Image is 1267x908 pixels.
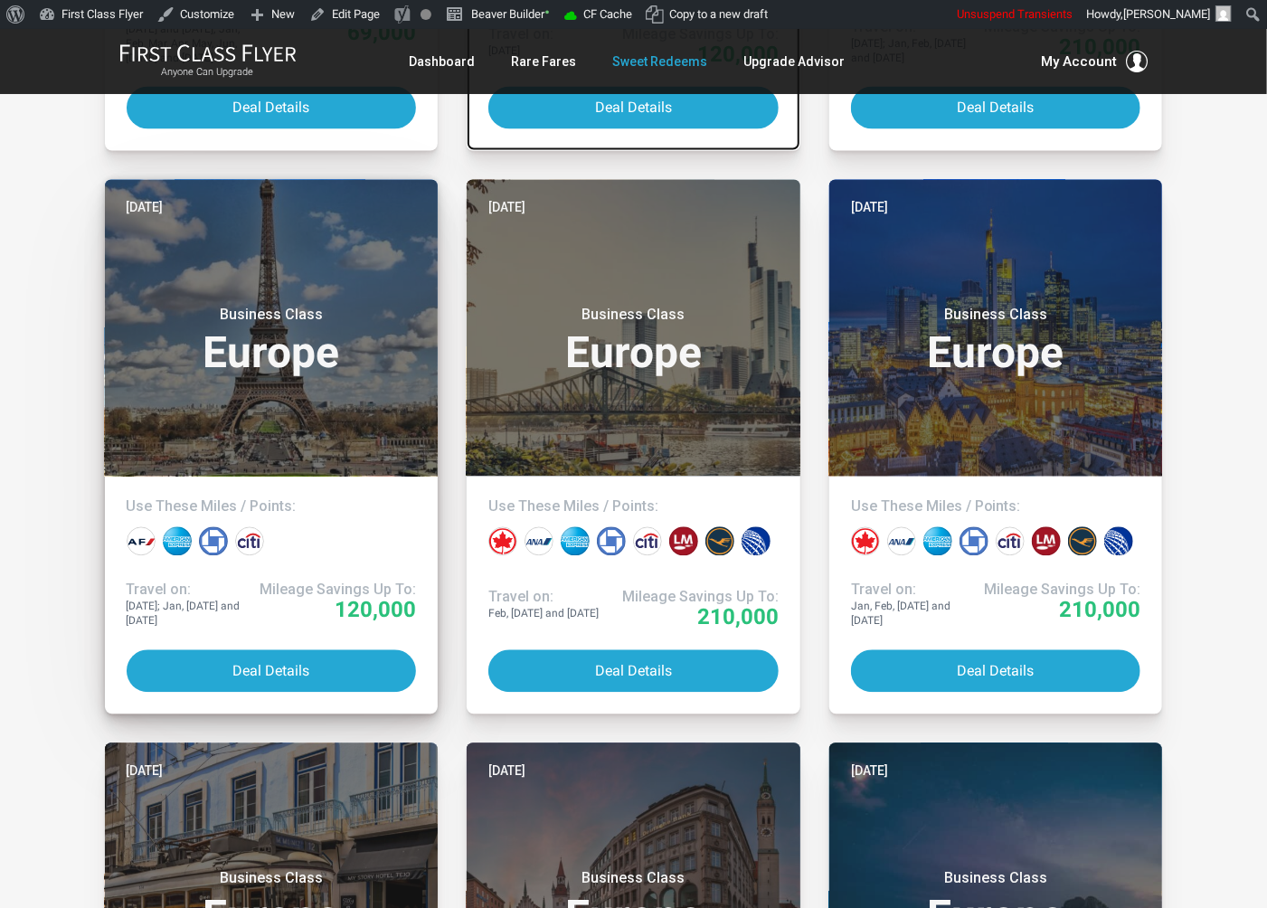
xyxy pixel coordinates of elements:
[409,45,475,78] a: Dashboard
[851,198,888,218] time: [DATE]
[127,198,164,218] time: [DATE]
[561,527,590,556] div: Amex points
[829,180,1163,714] a: [DATE]Business ClassEuropeUse These Miles / Points:Travel on:Jan, Feb, [DATE] and [DATE]Mileage S...
[520,307,746,325] small: Business Class
[105,180,439,714] a: [DATE]Business ClassEuropeUse These Miles / Points:Travel on:[DATE]; Jan, [DATE] and [DATE]Mileag...
[127,650,417,693] button: Deal Details
[544,3,550,22] span: •
[1032,527,1061,556] div: LifeMiles
[127,761,164,781] time: [DATE]
[1123,7,1210,21] span: [PERSON_NAME]
[488,87,779,129] button: Deal Details
[669,527,698,556] div: LifeMiles
[119,43,297,62] img: First Class Flyer
[525,527,553,556] div: All Nippon miles
[851,498,1141,516] h4: Use These Miles / Points:
[158,307,384,325] small: Business Class
[851,307,1141,375] h3: Europe
[887,527,916,556] div: All Nippon miles
[633,527,662,556] div: Citi points
[488,498,779,516] h4: Use These Miles / Points:
[511,45,576,78] a: Rare Fares
[127,527,156,556] div: Air France miles
[960,527,988,556] div: Chase points
[1042,51,1149,72] button: My Account
[957,7,1073,21] span: Unsuspend Transients
[488,198,525,218] time: [DATE]
[883,870,1109,888] small: Business Class
[119,43,297,80] a: First Class FlyerAnyone Can Upgrade
[520,870,746,888] small: Business Class
[127,87,417,129] button: Deal Details
[923,527,952,556] div: Amex points
[851,527,880,556] div: Air Canada miles
[612,45,707,78] a: Sweet Redeems
[119,66,297,79] small: Anyone Can Upgrade
[488,650,779,693] button: Deal Details
[883,307,1109,325] small: Business Class
[127,307,417,375] h3: Europe
[996,527,1025,556] div: Citi points
[199,527,228,556] div: Chase points
[158,870,384,888] small: Business Class
[743,45,845,78] a: Upgrade Advisor
[742,527,771,556] div: United miles
[488,307,779,375] h3: Europe
[235,527,264,556] div: Citi points
[127,498,417,516] h4: Use These Miles / Points:
[488,761,525,781] time: [DATE]
[488,527,517,556] div: Air Canada miles
[1068,527,1097,556] div: Lufthansa miles
[851,87,1141,129] button: Deal Details
[705,527,734,556] div: Lufthansa miles
[851,650,1141,693] button: Deal Details
[163,527,192,556] div: Amex points
[851,761,888,781] time: [DATE]
[1104,527,1133,556] div: United miles
[1042,51,1118,72] span: My Account
[597,527,626,556] div: Chase points
[467,180,800,714] a: [DATE]Business ClassEuropeUse These Miles / Points:Travel on:Feb, [DATE] and [DATE]Mileage Saving...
